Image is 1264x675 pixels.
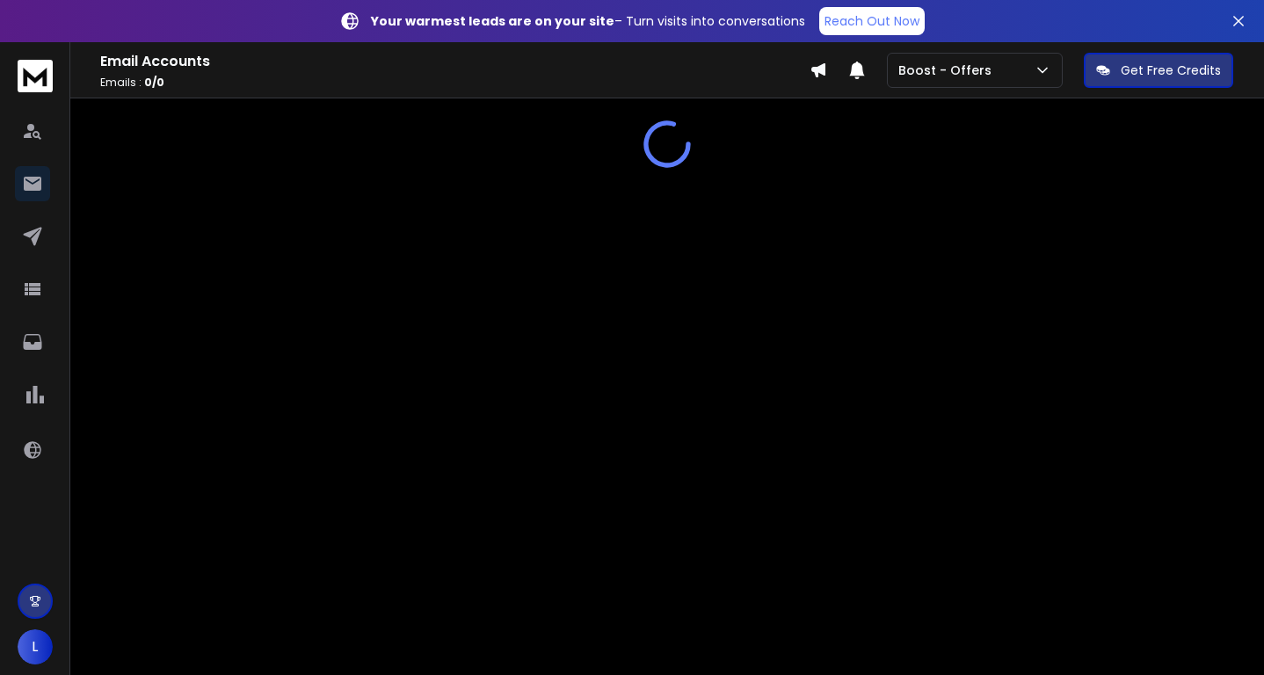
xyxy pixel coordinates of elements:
p: Get Free Credits [1121,62,1221,79]
strong: Your warmest leads are on your site [371,12,614,30]
button: Get Free Credits [1084,53,1233,88]
p: Reach Out Now [825,12,919,30]
img: logo [18,60,53,92]
button: L [18,629,53,664]
a: Reach Out Now [819,7,925,35]
span: 0 / 0 [144,75,164,90]
h1: Email Accounts [100,51,810,72]
p: Boost - Offers [898,62,999,79]
p: Emails : [100,76,810,90]
p: – Turn visits into conversations [371,12,805,30]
